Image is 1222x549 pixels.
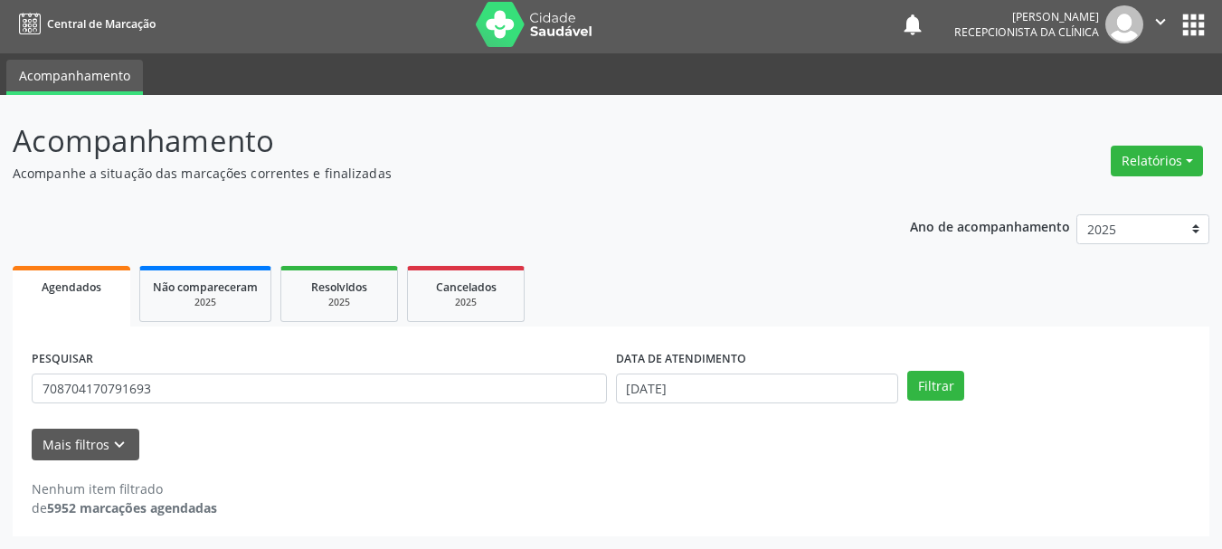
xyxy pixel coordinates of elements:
[13,118,850,164] p: Acompanhamento
[1178,9,1209,41] button: apps
[421,296,511,309] div: 2025
[32,479,217,498] div: Nenhum item filtrado
[900,12,925,37] button: notifications
[32,345,93,374] label: PESQUISAR
[47,499,217,516] strong: 5952 marcações agendadas
[1143,5,1178,43] button: 
[1111,146,1203,176] button: Relatórios
[6,60,143,95] a: Acompanhamento
[907,371,964,402] button: Filtrar
[954,24,1099,40] span: Recepcionista da clínica
[436,279,497,295] span: Cancelados
[109,435,129,455] i: keyboard_arrow_down
[1105,5,1143,43] img: img
[294,296,384,309] div: 2025
[153,296,258,309] div: 2025
[32,498,217,517] div: de
[32,429,139,460] button: Mais filtroskeyboard_arrow_down
[954,9,1099,24] div: [PERSON_NAME]
[311,279,367,295] span: Resolvidos
[1151,12,1170,32] i: 
[616,374,899,404] input: Selecione um intervalo
[32,374,607,404] input: Nome, CNS
[47,16,156,32] span: Central de Marcação
[910,214,1070,237] p: Ano de acompanhamento
[616,345,746,374] label: DATA DE ATENDIMENTO
[42,279,101,295] span: Agendados
[13,9,156,39] a: Central de Marcação
[13,164,850,183] p: Acompanhe a situação das marcações correntes e finalizadas
[153,279,258,295] span: Não compareceram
